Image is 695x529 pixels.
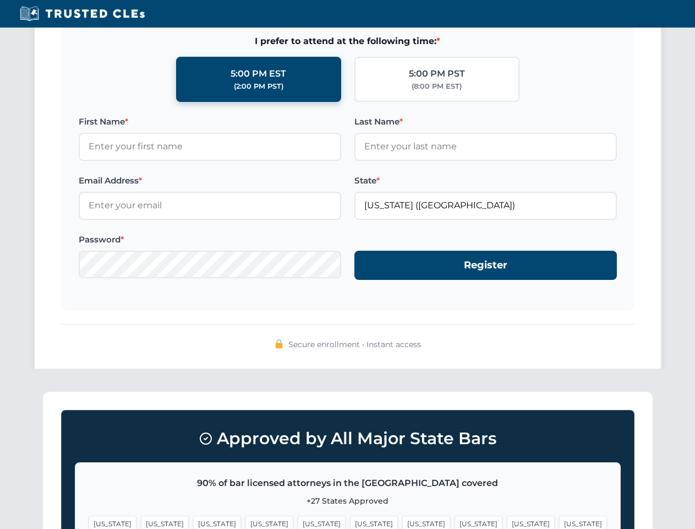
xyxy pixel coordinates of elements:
[409,67,465,81] div: 5:00 PM PST
[17,6,148,22] img: Trusted CLEs
[79,233,341,246] label: Password
[354,115,617,128] label: Last Name
[75,424,621,454] h3: Approved by All Major State Bars
[354,251,617,280] button: Register
[354,174,617,187] label: State
[79,115,341,128] label: First Name
[354,192,617,219] input: Florida (FL)
[412,81,462,92] div: (8:00 PM EST)
[79,192,341,219] input: Enter your email
[89,476,607,490] p: 90% of bar licensed attorneys in the [GEOGRAPHIC_DATA] covered
[231,67,286,81] div: 5:00 PM EST
[79,133,341,160] input: Enter your first name
[79,174,341,187] label: Email Address
[354,133,617,160] input: Enter your last name
[89,495,607,507] p: +27 States Approved
[79,34,617,48] span: I prefer to attend at the following time:
[275,339,283,348] img: 🔒
[234,81,283,92] div: (2:00 PM PST)
[288,338,421,350] span: Secure enrollment • Instant access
